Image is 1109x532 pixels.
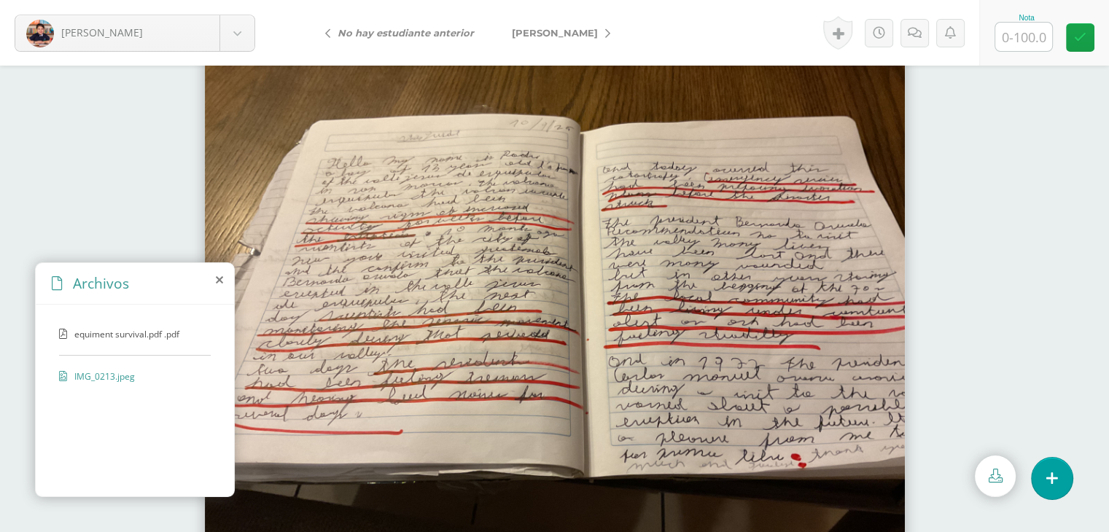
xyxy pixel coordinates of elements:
img: c8ec853feacd405971dd739b65e80fc3.png [26,20,54,47]
a: [PERSON_NAME] [15,15,254,51]
div: Nota [995,14,1059,22]
i: close [216,274,223,286]
input: 0-100.0 [995,23,1052,51]
a: No hay estudiante anterior [314,15,493,50]
span: equiment survival.pdf .pdf [74,328,194,340]
i: No hay estudiante anterior [338,27,474,39]
span: [PERSON_NAME] [512,27,598,39]
span: [PERSON_NAME] [61,26,143,39]
span: Archivos [73,273,129,293]
a: [PERSON_NAME] [493,15,622,50]
span: IMG_0213.jpeg [74,370,194,383]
